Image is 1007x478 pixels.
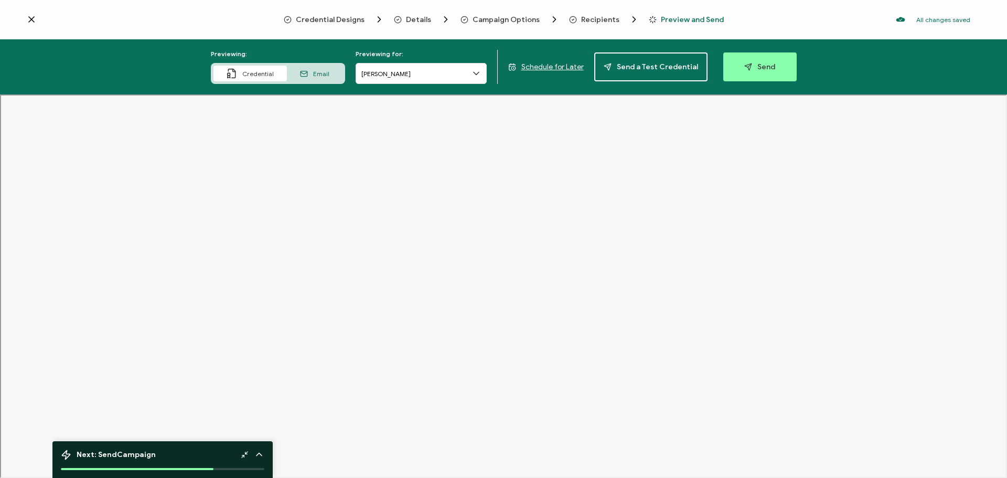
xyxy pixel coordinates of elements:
[521,62,584,71] span: Schedule for Later
[594,52,708,81] button: Send a Test Credential
[284,14,724,25] div: Breadcrumb
[955,428,1007,478] div: Chat Widget
[723,52,797,81] button: Send
[581,16,619,24] span: Recipients
[77,450,156,459] span: Next: Send
[117,450,156,459] b: Campaign
[394,14,451,25] span: Details
[242,70,274,78] span: Credential
[649,16,724,24] span: Preview and Send
[211,50,247,58] span: Previewing:
[569,14,639,25] span: Recipients
[356,63,487,84] input: Search recipient
[916,16,970,24] p: All changes saved
[356,50,403,58] span: Previewing for:
[406,16,431,24] span: Details
[313,70,329,78] span: Email
[473,16,540,24] span: Campaign Options
[604,63,698,71] span: Send a Test Credential
[955,428,1007,478] iframe: To enrich screen reader interactions, please activate Accessibility in Grammarly extension settings
[460,14,560,25] span: Campaign Options
[744,63,775,71] span: Send
[284,14,384,25] span: Credential Designs
[296,16,365,24] span: Credential Designs
[661,16,724,24] span: Preview and Send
